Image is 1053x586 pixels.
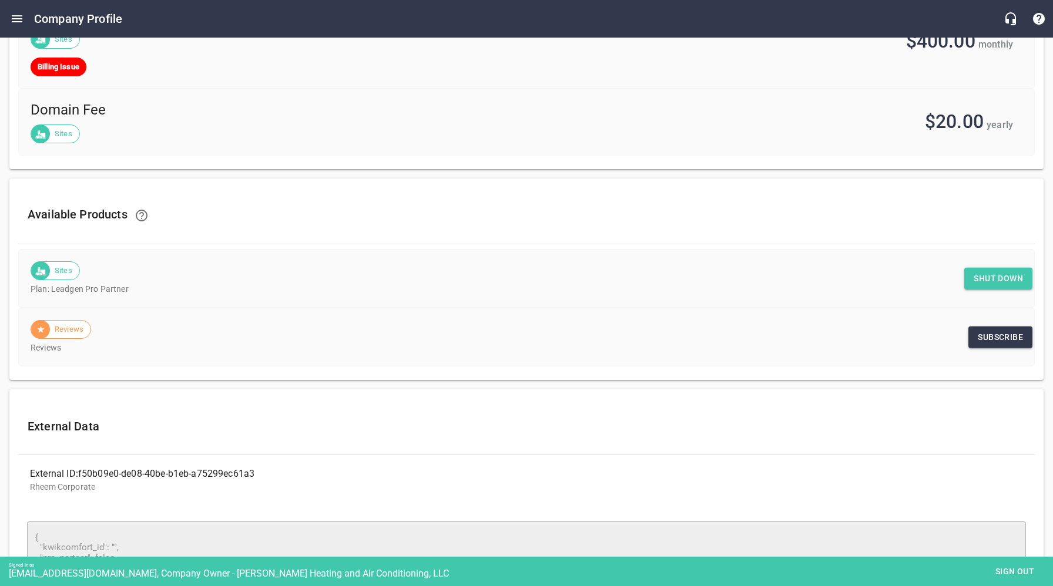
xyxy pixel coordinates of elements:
[9,563,1053,568] div: Signed in as
[906,30,975,52] span: $400.00
[925,110,984,133] span: $20.00
[48,265,79,277] span: Sites
[31,342,1013,354] p: Reviews
[34,9,122,28] h6: Company Profile
[968,326,1032,348] a: Subscribe
[35,533,1018,585] textarea: { "kwikcomfort_id": "", "pro_partner": false, "protection_plus": false }
[48,33,79,45] span: Sites
[31,261,80,280] div: Sites
[985,561,1044,582] button: Sign out
[990,564,1039,579] span: Sign out
[9,568,1053,579] div: [EMAIL_ADDRESS][DOMAIN_NAME], Company Owner - [PERSON_NAME] Heating and Air Conditioning, LLC
[48,128,79,140] span: Sites
[28,201,1025,230] h6: Available Products
[1025,5,1053,33] button: Support Portal
[974,271,1023,286] span: Shut down
[31,320,91,339] div: Reviews
[31,124,80,143] div: Sites
[31,101,506,120] span: Domain Fee
[987,119,1013,130] span: yearly
[128,201,156,230] a: Learn how to upgrade and downgrade your Products
[31,58,86,76] a: Billing Issue
[978,39,1013,50] span: monthly
[48,324,90,335] span: Reviews
[31,283,1013,295] p: Plan: Leadgen Pro Partner
[30,467,526,481] div: External ID: f50b09e0-de08-40be-b1eb-a75299ec61a3
[997,5,1025,33] button: Live Chat
[30,481,1023,493] p: Rheem Corporate
[964,268,1032,289] button: Shut down
[3,5,31,33] button: Open drawer
[31,61,86,73] span: Billing Issue
[978,330,1023,345] span: Subscribe
[31,30,80,49] div: Sites
[28,417,1025,436] h6: External Data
